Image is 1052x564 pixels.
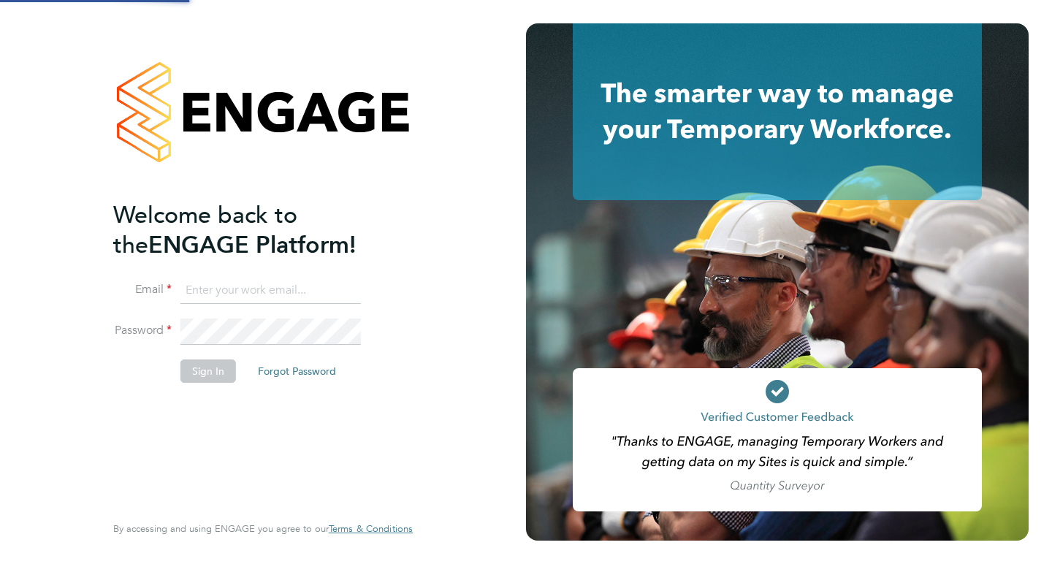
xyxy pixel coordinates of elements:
label: Email [113,282,172,297]
button: Sign In [180,359,236,383]
button: Forgot Password [246,359,348,383]
label: Password [113,323,172,338]
span: By accessing and using ENGAGE you agree to our [113,522,413,535]
a: Terms & Conditions [329,523,413,535]
input: Enter your work email... [180,278,361,304]
span: Terms & Conditions [329,522,413,535]
h2: ENGAGE Platform! [113,200,398,260]
span: Welcome back to the [113,201,297,259]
